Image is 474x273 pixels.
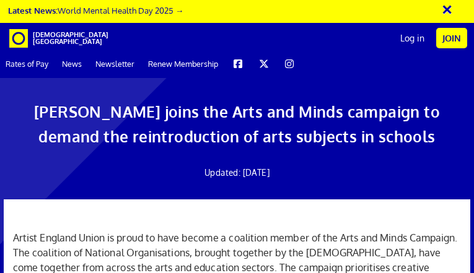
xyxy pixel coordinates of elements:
a: Join [436,28,467,48]
span: [PERSON_NAME] joins the Arts and Minds campaign to demand the reintroduction of arts subjects in ... [34,102,440,146]
span: [DEMOGRAPHIC_DATA][GEOGRAPHIC_DATA] [33,32,64,45]
a: Renew Membership [143,50,224,77]
a: Newsletter [90,50,140,77]
h2: Updated: [DATE] [9,162,465,183]
a: News [56,50,87,77]
strong: Latest News: [8,5,58,15]
a: Latest News:World Mental Health Day 2025 → [8,5,183,15]
a: Log in [394,23,431,54]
